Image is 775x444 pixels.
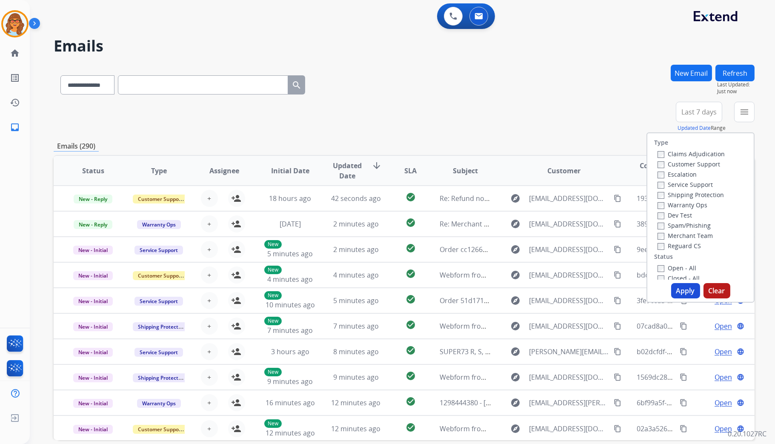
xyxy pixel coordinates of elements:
[406,422,416,433] mat-icon: check_circle
[10,48,20,58] mat-icon: home
[529,244,609,255] span: [EMAIL_ADDRESS][DOMAIN_NAME]
[654,252,673,261] label: Status
[510,219,520,229] mat-icon: explore
[264,266,282,274] p: New
[264,291,282,300] p: New
[333,270,379,280] span: 4 minutes ago
[658,265,664,272] input: Open - All
[440,398,536,407] span: 1298444380 - [PERSON_NAME]
[717,81,755,88] span: Last Updated:
[739,107,749,117] mat-icon: menu
[73,297,113,306] span: New - Initial
[510,193,520,203] mat-icon: explore
[737,348,744,355] mat-icon: language
[10,122,20,132] mat-icon: inbox
[207,295,211,306] span: +
[73,399,113,408] span: New - Initial
[333,219,379,229] span: 2 minutes ago
[637,245,766,254] span: 9ee86e24-930e-42fa-a0cd-82763abaea46
[73,322,113,331] span: New - Initial
[207,398,211,408] span: +
[440,347,696,356] span: SUPER73 R, S, and Z Series Warranty Information; [PERSON_NAME] Extend Claim
[201,241,218,258] button: +
[440,245,589,254] span: Order cc126695-c8c0-4d7a-979e-d1e95f7a6b27
[82,166,104,176] span: Status
[717,88,755,95] span: Just now
[201,420,218,437] button: +
[232,270,242,280] mat-icon: person_add
[658,151,664,158] input: Claims Adjudication
[658,275,664,282] input: Closed - All
[678,124,726,132] span: Range
[232,372,242,382] mat-icon: person_add
[74,220,112,229] span: New - Reply
[207,347,211,357] span: +
[676,102,722,122] button: Last 7 days
[637,424,767,433] span: 02a3a526-d0e8-4ee1-8cac-64c2a3d3c022
[201,318,218,335] button: +
[715,321,732,331] span: Open
[207,321,211,331] span: +
[614,373,621,381] mat-icon: content_copy
[614,399,621,407] mat-icon: content_copy
[267,249,313,258] span: 5 minutes ago
[264,368,282,376] p: New
[529,270,609,280] span: [EMAIL_ADDRESS][DOMAIN_NAME]
[372,160,382,171] mat-icon: arrow_downward
[134,246,183,255] span: Service Support
[510,424,520,434] mat-icon: explore
[680,399,687,407] mat-icon: content_copy
[271,166,309,176] span: Initial Date
[510,270,520,280] mat-icon: explore
[232,321,242,331] mat-icon: person_add
[406,269,416,279] mat-icon: check_circle
[54,141,99,152] p: Emails (290)
[637,296,760,305] span: 3fe9c6a3-da91-44af-b245-f86cfd02dcfa
[654,138,668,147] label: Type
[232,244,242,255] mat-icon: person_add
[267,377,313,386] span: 9 minutes ago
[201,190,218,207] button: +
[73,246,113,255] span: New - Initial
[737,425,744,433] mat-icon: language
[333,245,379,254] span: 2 minutes ago
[405,166,417,176] span: SLA
[134,348,183,357] span: Service Support
[614,297,621,304] mat-icon: content_copy
[658,180,713,189] label: Service Support
[74,195,112,203] span: New - Reply
[133,271,188,280] span: Customer Support
[680,322,687,330] mat-icon: content_copy
[440,321,632,331] span: Webform from [EMAIL_ADDRESS][DOMAIN_NAME] on [DATE]
[201,343,218,360] button: +
[406,294,416,304] mat-icon: check_circle
[658,202,664,209] input: Warranty Ops
[658,221,711,229] label: Spam/Phishing
[510,372,520,382] mat-icon: explore
[637,398,759,407] span: 6bf99a5f-ada7-4a9f-92e6-4cc19e2f25fe
[73,271,113,280] span: New - Initial
[134,297,183,306] span: Service Support
[637,372,766,382] span: 1569dc28-415d-4b42-bc02-ff510db4855c
[737,322,744,330] mat-icon: language
[267,275,313,284] span: 4 minutes ago
[440,194,512,203] span: Re: Refund notification
[680,348,687,355] mat-icon: content_copy
[207,424,211,434] span: +
[658,242,701,250] label: Reguard CS
[658,191,724,199] label: Shipping Protection
[264,240,282,249] p: New
[510,244,520,255] mat-icon: explore
[637,347,762,356] span: b02dcfdf-9dea-48c2-b287-4dc085cd9f5f
[614,195,621,202] mat-icon: content_copy
[201,266,218,284] button: +
[614,246,621,253] mat-icon: content_copy
[333,347,379,356] span: 8 minutes ago
[671,283,700,298] button: Apply
[658,274,700,282] label: Closed - All
[658,160,720,168] label: Customer Support
[232,398,242,408] mat-icon: person_add
[232,347,242,357] mat-icon: person_add
[680,373,687,381] mat-icon: content_copy
[529,424,609,434] span: [EMAIL_ADDRESS][DOMAIN_NAME]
